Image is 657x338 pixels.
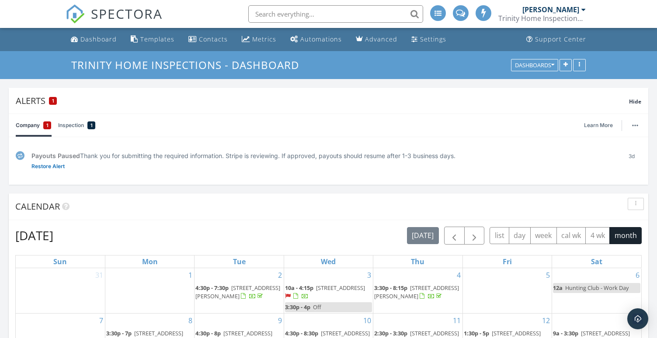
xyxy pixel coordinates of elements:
[187,268,194,282] a: Go to September 1, 2025
[46,121,49,130] span: 1
[238,31,280,48] a: Metrics
[287,31,345,48] a: Automations (Advanced)
[16,151,24,160] img: under-review-2fe708636b114a7f4b8d.svg
[556,227,586,244] button: cal wk
[444,227,465,245] button: Previous month
[276,314,284,328] a: Go to September 9, 2025
[15,227,53,244] h2: [DATE]
[195,283,282,302] a: 4:30p - 7:30p [STREET_ADDRESS][PERSON_NAME]
[585,227,610,244] button: 4 wk
[195,284,280,300] a: 4:30p - 7:30p [STREET_ADDRESS][PERSON_NAME]
[490,227,509,244] button: list
[67,31,120,48] a: Dashboard
[285,283,372,302] a: 10a - 4:15p [STREET_ADDRESS]
[195,329,221,337] span: 4:30p - 8p
[589,255,604,268] a: Saturday
[90,121,93,130] span: 1
[455,268,462,282] a: Go to September 4, 2025
[231,255,247,268] a: Tuesday
[195,268,284,314] td: Go to September 2, 2025
[127,31,178,48] a: Templates
[451,314,462,328] a: Go to September 11, 2025
[365,268,373,282] a: Go to September 3, 2025
[134,329,183,337] span: [STREET_ADDRESS]
[319,255,337,268] a: Wednesday
[80,35,117,43] div: Dashboard
[565,284,629,292] span: Hunting Club - Work Day
[71,58,306,72] a: Trinity Home Inspections - Dashboard
[523,31,590,48] a: Support Center
[544,268,552,282] a: Go to September 5, 2025
[609,227,642,244] button: month
[248,5,423,23] input: Search everything...
[199,35,228,43] div: Contacts
[464,329,489,337] span: 1:30p - 5p
[285,284,313,292] span: 10a - 4:15p
[407,227,439,244] button: [DATE]
[634,268,641,282] a: Go to September 6, 2025
[276,268,284,282] a: Go to September 2, 2025
[106,329,132,337] span: 3:30p - 7p
[374,283,461,302] a: 3:30p - 8:15p [STREET_ADDRESS][PERSON_NAME]
[584,121,618,130] a: Learn More
[285,284,365,300] a: 10a - 4:15p [STREET_ADDRESS]
[629,98,641,105] span: Hide
[316,284,365,292] span: [STREET_ADDRESS]
[285,303,310,311] span: 3:30p - 4p
[140,255,160,268] a: Monday
[187,314,194,328] a: Go to September 8, 2025
[530,227,557,244] button: week
[632,124,638,126] img: ellipsis-632cfdd7c38ec3a7d453.svg
[284,268,373,314] td: Go to September 3, 2025
[15,200,60,212] span: Calendar
[622,151,641,171] div: 3d
[105,268,194,314] td: Go to September 1, 2025
[300,35,342,43] div: Automations
[195,284,280,300] span: [STREET_ADDRESS][PERSON_NAME]
[195,284,229,292] span: 4:30p - 7:30p
[185,31,231,48] a: Contacts
[31,151,615,160] div: Thank you for submitting the required information. Stripe is reviewing. If approved, payouts shou...
[66,4,85,24] img: The Best Home Inspection Software - Spectora
[492,329,541,337] span: [STREET_ADDRESS]
[511,59,558,71] button: Dashboards
[365,35,397,43] div: Advanced
[91,4,163,23] span: SPECTORA
[140,35,174,43] div: Templates
[515,62,554,68] div: Dashboards
[362,314,373,328] a: Go to September 10, 2025
[535,35,586,43] div: Support Center
[408,31,450,48] a: Settings
[509,227,531,244] button: day
[16,95,629,107] div: Alerts
[285,329,318,337] span: 4:30p - 8:30p
[374,284,407,292] span: 3:30p - 8:15p
[52,255,69,268] a: Sunday
[374,284,459,300] a: 3:30p - 8:15p [STREET_ADDRESS][PERSON_NAME]
[16,114,51,137] a: Company
[374,329,407,337] span: 2:30p - 3:30p
[462,268,552,314] td: Go to September 5, 2025
[252,35,276,43] div: Metrics
[97,314,105,328] a: Go to September 7, 2025
[553,284,563,292] span: 12a
[627,308,648,329] div: Open Intercom Messenger
[409,255,426,268] a: Thursday
[540,314,552,328] a: Go to September 12, 2025
[501,255,514,268] a: Friday
[31,162,65,171] a: Restore Alert
[374,284,459,300] span: [STREET_ADDRESS][PERSON_NAME]
[522,5,579,14] div: [PERSON_NAME]
[552,268,641,314] td: Go to September 6, 2025
[464,227,485,245] button: Next month
[66,12,163,30] a: SPECTORA
[313,303,321,311] span: Off
[373,268,462,314] td: Go to September 4, 2025
[352,31,401,48] a: Advanced
[420,35,446,43] div: Settings
[94,268,105,282] a: Go to August 31, 2025
[52,98,54,104] span: 1
[498,14,586,23] div: Trinity Home Inspections LLC
[553,329,578,337] span: 9a - 3:30p
[16,268,105,314] td: Go to August 31, 2025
